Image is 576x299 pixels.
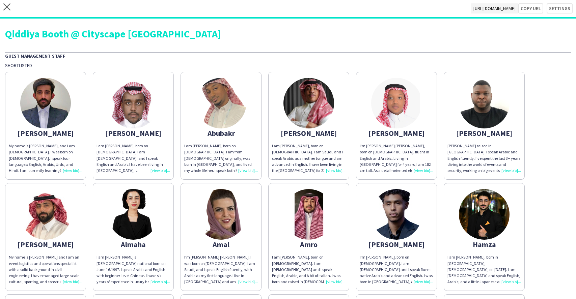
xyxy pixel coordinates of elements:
div: Qiddiya Booth @ Cityscape [GEOGRAPHIC_DATA] [5,29,571,39]
img: thumb-672d101f17e43.jpg [20,78,71,128]
div: I am [PERSON_NAME] a [DEMOGRAPHIC_DATA] national born on June 16.1997. I speak Arabic and English... [97,254,170,285]
img: thumb-683d556527835.jpg [283,78,334,128]
div: [PERSON_NAME] raised in [GEOGRAPHIC_DATA]. I speak Arabic and English fluently. I’ve spent the la... [447,143,521,174]
div: My name is [PERSON_NAME], and I am [DEMOGRAPHIC_DATA]. I was born on [DEMOGRAPHIC_DATA]. I speak ... [9,143,82,174]
img: thumb-68c2dd12cbea5.jpeg [108,78,159,128]
img: thumb-d5697310-354e-4160-8482-2de81a197cb4.jpg [459,189,510,240]
div: Guest Management Staff [5,52,571,59]
div: I'm [PERSON_NAME] [PERSON_NAME], born on [DEMOGRAPHIC_DATA], fluent in English and Arabic. Living... [360,143,433,174]
div: Almaha [97,241,170,247]
img: thumb-68763d5e042e2.jpeg [283,189,334,240]
div: I am [PERSON_NAME], born in [GEOGRAPHIC_DATA], [DEMOGRAPHIC_DATA], on [DATE]. I am [DEMOGRAPHIC_D... [447,254,521,285]
div: Abubakr [184,130,258,136]
div: I am [PERSON_NAME], born on [DEMOGRAPHIC_DATA]. I am Saudi, and I speak Arabic as a mother tongue... [272,143,346,174]
img: thumb-9d49ac32-8468-4eb2-b218-1366b8821a73.jpg [459,78,510,128]
div: [PERSON_NAME] [360,130,433,136]
span: [URL][DOMAIN_NAME] [471,3,518,13]
img: thumb-0417b52c-77af-4b18-9cf9-5646f7794a18.jpg [371,78,422,128]
div: My name is [PERSON_NAME] and I am an event logistics and operations specialist with a solid backg... [9,254,82,285]
img: thumb-66ea8428de065.jpeg [371,189,422,240]
div: Amro [272,241,346,247]
div: Shortlisted [5,62,571,68]
div: Amal [184,241,258,247]
img: thumb-5dea5593-4836-443e-8372-c69c8701c467.png [108,189,159,240]
div: [PERSON_NAME] [360,241,433,247]
div: I am [PERSON_NAME], born on [DEMOGRAPHIC_DATA]. I am [DEMOGRAPHIC_DATA] and I speak English, Arab... [272,254,346,285]
div: [PERSON_NAME] [9,241,82,247]
div: [PERSON_NAME] [97,130,170,136]
div: I'm [PERSON_NAME] [PERSON_NAME]. I was born on [DEMOGRAPHIC_DATA]. I am Saudi, and I speak Englis... [184,254,258,285]
img: thumb-443a8205-2095-4d02-8da6-f73cbbde58a9.png [196,189,246,240]
img: thumb-bedb60c8-aa37-4680-a184-eaa0b378644e.png [196,78,246,128]
div: I am [PERSON_NAME], born on [DEMOGRAPHIC_DATA]. I am from [DEMOGRAPHIC_DATA] originally, was born... [184,143,258,174]
div: I am [PERSON_NAME], born on [DEMOGRAPHIC_DATA] I am [DEMOGRAPHIC_DATA], and I speak English and A... [97,143,170,174]
div: I'm [PERSON_NAME], born on [DEMOGRAPHIC_DATA]. I am [DEMOGRAPHIC_DATA] and I speak fluent native ... [360,254,433,285]
button: Copy url [518,3,543,13]
div: [PERSON_NAME] [272,130,346,136]
img: thumb-672946c82245e.jpeg [20,189,71,240]
div: [PERSON_NAME] [9,130,82,136]
button: Settings [547,3,573,13]
div: Hamza [447,241,521,247]
div: [PERSON_NAME] [447,130,521,136]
